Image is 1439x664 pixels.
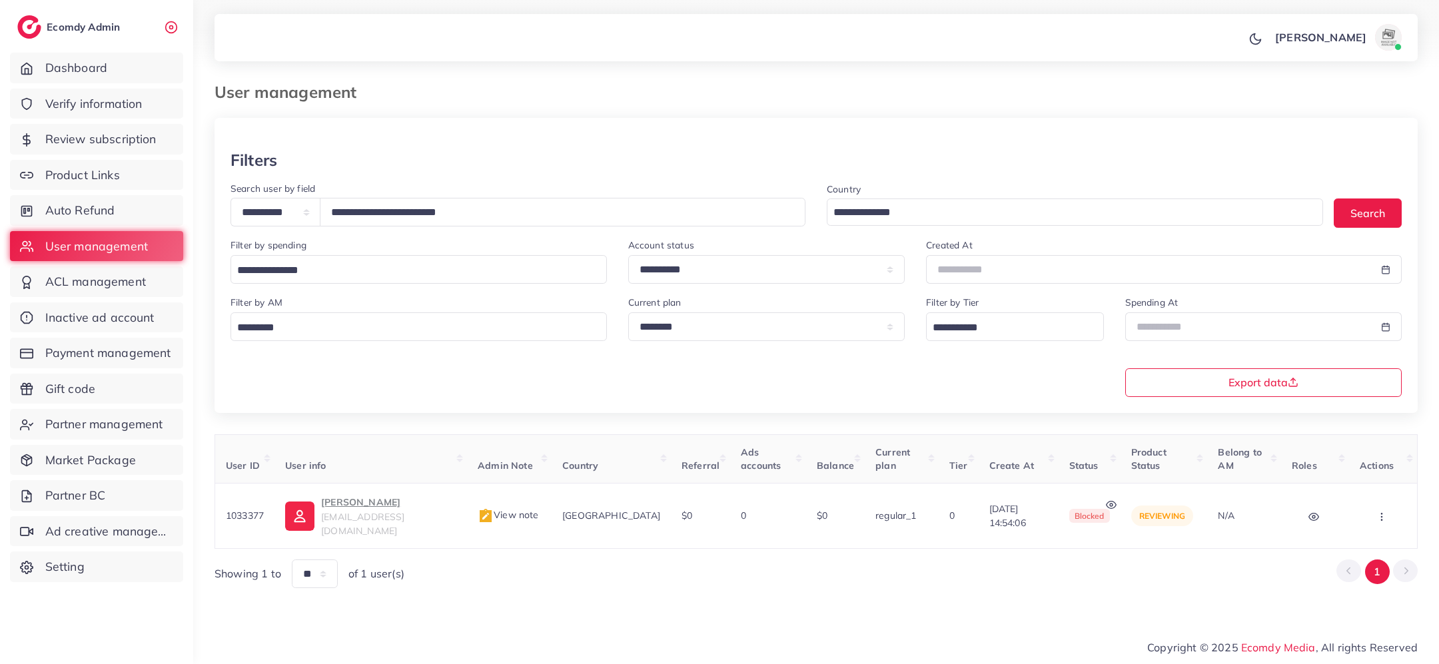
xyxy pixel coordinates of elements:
span: $0 [682,509,692,521]
h2: Ecomdy Admin [47,21,123,33]
span: User ID [226,460,260,472]
span: Roles [1292,460,1317,472]
div: Search for option [231,255,607,284]
span: Setting [45,558,85,575]
a: ACL management [10,266,183,297]
span: blocked [1069,509,1110,523]
div: Search for option [827,198,1323,226]
p: [PERSON_NAME] [321,494,456,510]
span: Product Status [1131,446,1167,472]
span: Dashboard [45,59,107,77]
input: Search for option [233,318,590,338]
span: Belong to AM [1218,446,1261,472]
a: Setting [10,551,183,582]
img: admin_note.cdd0b510.svg [478,508,494,524]
span: Payment management [45,344,171,362]
label: Filter by AM [231,296,282,309]
a: Payment management [10,338,183,368]
span: Admin Note [478,460,533,472]
span: Country [562,460,598,472]
button: Export data [1125,368,1402,397]
label: Filter by spending [231,238,306,252]
span: Inactive ad account [45,309,155,326]
img: logo [17,15,41,39]
label: Account status [628,238,694,252]
a: Dashboard [10,53,183,83]
a: Gift code [10,374,183,404]
span: 1033377 [226,509,264,521]
h3: Filters [231,151,277,170]
span: User info [285,460,326,472]
button: Search [1334,198,1402,227]
span: of 1 user(s) [348,566,404,581]
span: ACL management [45,273,146,290]
a: Inactive ad account [10,302,183,333]
a: User management [10,231,183,262]
a: Market Package [10,445,183,476]
span: 0 [741,509,746,521]
label: Created At [926,238,973,252]
span: Partner BC [45,487,106,504]
img: ic-user-info.36bf1079.svg [285,501,314,531]
ul: Pagination [1336,559,1418,584]
label: Spending At [1125,296,1179,309]
a: Product Links [10,160,183,190]
span: Market Package [45,452,136,469]
span: Tier [949,460,968,472]
a: Partner BC [10,480,183,511]
label: Filter by Tier [926,296,979,309]
span: Ad creative management [45,523,173,540]
span: regular_1 [875,509,916,521]
span: [EMAIL_ADDRESS][DOMAIN_NAME] [321,511,404,536]
span: Auto Refund [45,202,115,219]
span: N/A [1218,509,1234,521]
span: reviewing [1139,511,1185,521]
a: Partner management [10,409,183,440]
label: Search user by field [231,182,315,195]
a: logoEcomdy Admin [17,15,123,39]
input: Search for option [829,202,1306,223]
span: Verify information [45,95,143,113]
a: Ad creative management [10,516,183,547]
span: View note [478,509,538,521]
a: Ecomdy Media [1241,641,1316,654]
span: Referral [682,460,719,472]
span: $0 [817,509,827,521]
span: Partner management [45,416,163,433]
span: Status [1069,460,1099,472]
span: 0 [949,509,955,521]
div: Search for option [231,312,607,341]
span: Review subscription [45,131,157,148]
a: Auto Refund [10,195,183,226]
span: Ads accounts [741,446,781,472]
span: Product Links [45,166,120,184]
span: Actions [1360,460,1394,472]
span: Current plan [875,446,910,472]
span: Export data [1228,377,1298,388]
span: Gift code [45,380,95,398]
span: Create At [989,460,1034,472]
span: , All rights Reserved [1316,639,1418,655]
input: Search for option [233,260,590,281]
a: Review subscription [10,124,183,155]
label: Country [827,182,861,196]
span: User management [45,238,148,255]
input: Search for option [928,318,1086,338]
label: Current plan [628,296,682,309]
span: [GEOGRAPHIC_DATA] [562,509,660,521]
span: Copyright © 2025 [1147,639,1418,655]
button: Go to page 1 [1365,559,1390,584]
a: Verify information [10,89,183,119]
a: [PERSON_NAME][EMAIL_ADDRESS][DOMAIN_NAME] [285,494,456,537]
span: Showing 1 to [215,566,281,581]
div: Search for option [926,312,1103,341]
span: Balance [817,460,854,472]
span: [DATE] 14:54:06 [989,502,1048,529]
h3: User management [215,83,367,102]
